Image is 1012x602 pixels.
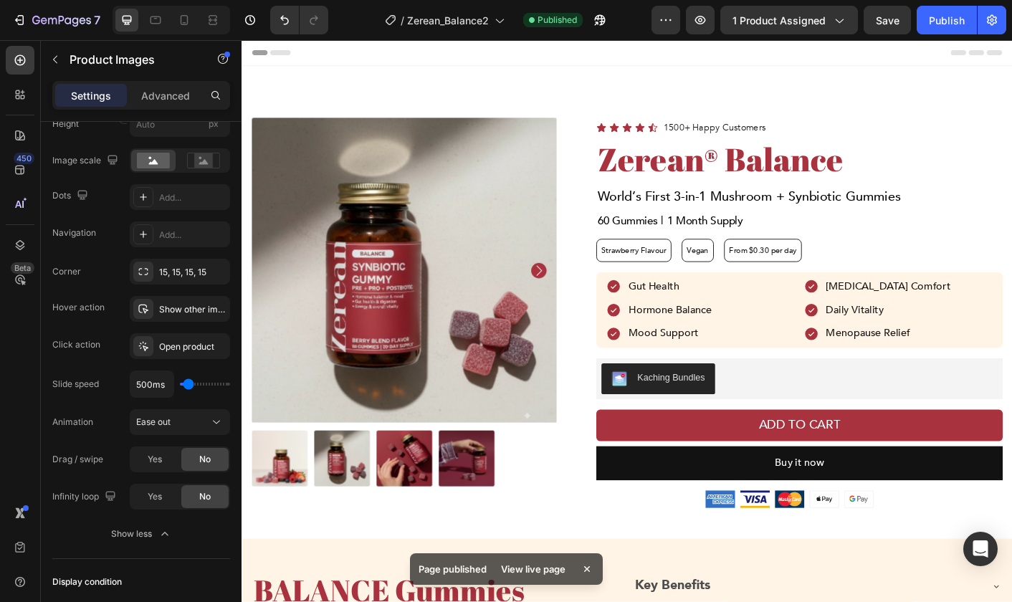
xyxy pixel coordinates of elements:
span: No [199,453,211,466]
span: 1 product assigned [732,13,826,28]
div: Hover action [52,301,105,314]
div: Add to cart [577,421,668,439]
div: Animation [52,416,93,429]
span: [MEDICAL_DATA] Comfort [652,267,791,283]
span: From $0.30 per day [544,229,619,241]
div: Open Intercom Messenger [963,532,998,566]
div: Slide speed [52,378,99,391]
p: 7 [94,11,100,29]
div: 15, 15, 15, 15 [159,266,226,279]
input: Auto [130,371,173,397]
button: Ease out [130,409,230,435]
span: Strawberry Flavour [401,229,474,241]
span: px [209,118,219,129]
span: Zerean_Balance2 [407,13,489,28]
div: Navigation [52,226,96,239]
span: World’s First 3-in-1 Mushroom + Synbiotic Gummies [397,166,735,185]
p: Mood Support [431,317,525,338]
div: View live page [492,559,574,579]
button: Kaching Bundles [401,361,528,396]
span: Published [538,14,577,27]
div: Drag / swipe [52,453,103,466]
p: Menopause Relief [652,317,791,338]
button: Add to cart [396,413,849,448]
div: Show less [111,527,172,541]
div: Dots [52,186,91,206]
img: Alt Image [517,503,705,522]
div: Click action [52,338,100,351]
span: Hormone Balance [431,294,525,310]
span: Vegan [497,229,521,241]
span: 60 Gummies | 1 Month Supply [397,193,560,210]
span: Gut Health [431,267,488,283]
button: 7 [6,6,107,34]
span: Save [876,14,899,27]
div: Undo/Redo [270,6,328,34]
span: 1500+ Happy Customers [471,91,585,105]
div: Open product [159,340,226,353]
p: Page published [419,562,487,576]
span: Ease out [136,416,171,427]
div: Beta [11,262,34,274]
span: Yes [148,453,162,466]
p: Advanced [141,88,190,103]
p: Product Images [70,51,191,68]
div: Add... [159,229,226,242]
div: Display condition [52,575,122,588]
button: Buy it now [396,454,849,492]
div: Buy it now [596,462,650,483]
button: 1 product assigned [720,6,858,34]
iframe: Design area [242,40,1012,602]
span: Yes [148,490,162,503]
p: Settings [71,88,111,103]
span: Daily Vitality [652,294,717,310]
div: Show other image [159,303,226,316]
span: / [401,13,404,28]
div: Infinity loop [52,487,119,507]
div: 450 [14,153,34,164]
h1: Zerean® Balance [396,109,849,158]
input: px [130,111,230,137]
div: Kaching Bundles [441,370,517,385]
button: Publish [917,6,977,34]
label: Height [52,118,79,130]
div: Add... [159,191,226,204]
div: Image scale [52,151,121,171]
button: Show less [52,521,230,547]
img: KachingBundles.png [413,370,430,387]
button: Save [864,6,911,34]
div: Publish [929,13,965,28]
button: Carousel Next Arrow [323,249,340,266]
span: No [199,490,211,503]
div: Corner [52,265,81,278]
